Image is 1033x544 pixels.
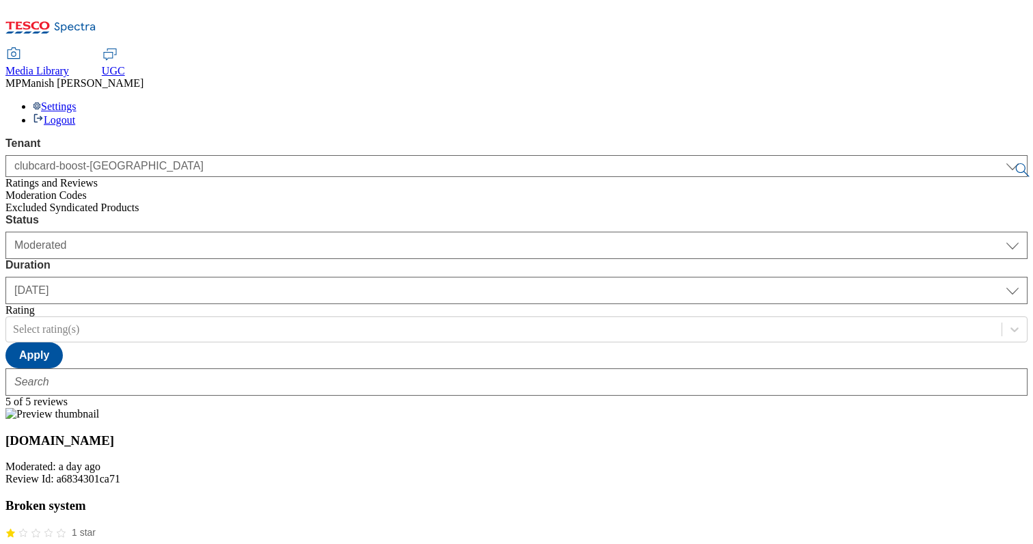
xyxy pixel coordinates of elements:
div: Moderated: a day ago [5,461,1028,473]
span: Media Library [5,65,69,77]
div: Review Id: a6834301ca71 [5,473,1028,485]
label: Status [5,214,1028,226]
label: Tenant [5,137,1028,150]
span: Moderation Codes [5,189,87,201]
div: 1/5 stars [5,526,96,539]
h3: Broken system [5,498,1028,513]
input: Search [5,368,1028,396]
a: Media Library [5,49,69,77]
img: Preview thumbnail [5,408,99,420]
label: Duration [5,259,1028,271]
span: Ratings and Reviews [5,177,98,189]
h3: [DOMAIN_NAME] [5,433,1028,448]
span: MP [5,77,21,89]
a: Settings [33,100,77,112]
span: Excluded Syndicated Products [5,202,139,213]
a: Logout [33,114,75,126]
label: Rating [5,304,35,316]
span: 1 star [72,526,96,539]
a: UGC [102,49,125,77]
span: UGC [102,65,125,77]
div: 5 of 5 reviews [5,396,1028,408]
span: Manish [PERSON_NAME] [21,77,143,89]
button: Apply [5,342,63,368]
